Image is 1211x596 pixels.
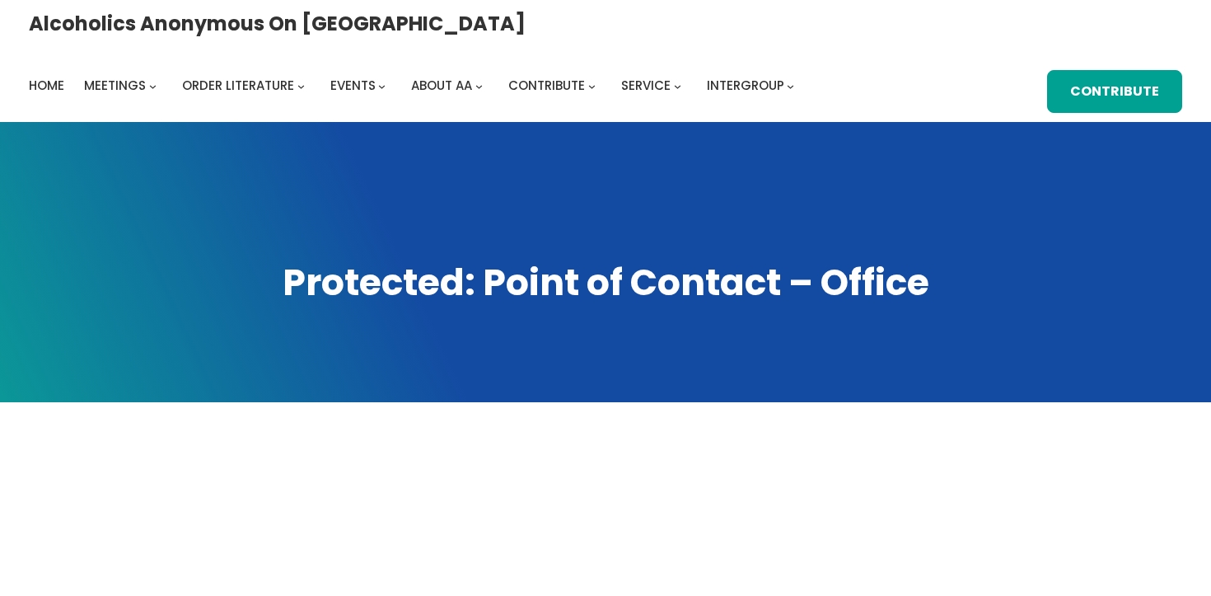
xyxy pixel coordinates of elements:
a: Contribute [1047,70,1182,113]
button: About AA submenu [475,82,483,89]
button: Intergroup submenu [787,82,794,89]
h1: Protected: Point of Contact – Office [29,258,1182,307]
button: Events submenu [378,82,386,89]
span: Order Literature [182,77,294,94]
a: Service [621,74,671,97]
a: Alcoholics Anonymous on [GEOGRAPHIC_DATA] [29,6,526,41]
a: Meetings [84,74,146,97]
span: Contribute [508,77,585,94]
button: Contribute submenu [588,82,596,89]
span: Events [330,77,376,94]
a: Home [29,74,64,97]
a: Contribute [508,74,585,97]
a: About AA [411,74,472,97]
span: Intergroup [707,77,784,94]
button: Order Literature submenu [297,82,305,89]
a: Events [330,74,376,97]
nav: Intergroup [29,74,800,97]
span: Home [29,77,64,94]
span: Service [621,77,671,94]
a: Intergroup [707,74,784,97]
button: Service submenu [674,82,681,89]
span: Meetings [84,77,146,94]
span: About AA [411,77,472,94]
button: Meetings submenu [149,82,157,89]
